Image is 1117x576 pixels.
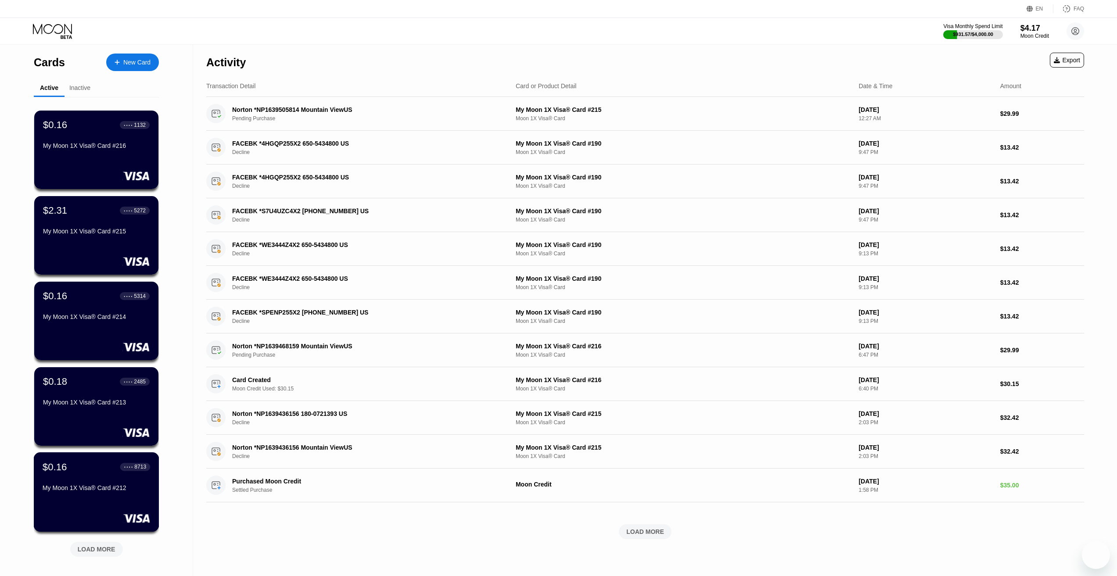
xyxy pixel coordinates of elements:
[858,250,993,257] div: 9:13 PM
[232,419,504,426] div: Decline
[232,318,504,324] div: Decline
[134,122,146,128] div: 1132
[232,241,485,248] div: FACEBK *WE3444Z4X2 650-5434800 US
[43,376,67,387] div: $0.18
[1054,57,1080,64] div: Export
[858,352,993,358] div: 6:47 PM
[34,367,158,446] div: $0.18● ● ● ●2485My Moon 1X Visa® Card #213
[1000,82,1021,89] div: Amount
[232,106,485,113] div: Norton *NP1639505814 Mountain ViewUS
[1000,245,1084,252] div: $13.42
[516,250,851,257] div: Moon 1X Visa® Card
[1000,110,1084,117] div: $29.99
[34,56,65,69] div: Cards
[134,379,146,385] div: 2485
[858,284,993,290] div: 9:13 PM
[1000,178,1084,185] div: $13.42
[858,376,993,383] div: [DATE]
[943,23,1002,39] div: Visa Monthly Spend Limit$931.57/$4,000.00
[134,464,146,470] div: 8713
[106,54,159,71] div: New Card
[1020,33,1049,39] div: Moon Credit
[1020,24,1049,33] div: $4.17
[232,217,504,223] div: Decline
[516,140,851,147] div: My Moon 1X Visa® Card #190
[1074,6,1084,12] div: FAQ
[43,484,150,491] div: My Moon 1X Visa® Card #212
[516,208,851,215] div: My Moon 1X Visa® Card #190
[206,131,1084,165] div: FACEBK *4HGQP255X2 650-5434800 USDeclineMy Moon 1X Visa® Card #190Moon 1X Visa® Card[DATE]9:47 PM...
[858,115,993,122] div: 12:27 AM
[516,343,851,350] div: My Moon 1X Visa® Card #216
[34,453,158,531] div: $0.16● ● ● ●8713My Moon 1X Visa® Card #212
[516,284,851,290] div: Moon 1X Visa® Card
[124,209,133,212] div: ● ● ● ●
[1000,414,1084,421] div: $32.42
[69,84,90,91] div: Inactive
[516,376,851,383] div: My Moon 1X Visa® Card #216
[858,343,993,350] div: [DATE]
[516,82,577,89] div: Card or Product Detail
[43,228,150,235] div: My Moon 1X Visa® Card #215
[206,401,1084,435] div: Norton *NP1639436156 180-0721393 USDeclineMy Moon 1X Visa® Card #215Moon 1X Visa® Card[DATE]2:03 ...
[516,419,851,426] div: Moon 1X Visa® Card
[206,333,1084,367] div: Norton *NP1639468159 Mountain ViewUSPending PurchaseMy Moon 1X Visa® Card #216Moon 1X Visa® Card[...
[1000,279,1084,286] div: $13.42
[232,284,504,290] div: Decline
[858,149,993,155] div: 9:47 PM
[943,23,1002,29] div: Visa Monthly Spend Limit
[858,106,993,113] div: [DATE]
[64,538,129,557] div: LOAD MORE
[124,124,133,126] div: ● ● ● ●
[858,386,993,392] div: 6:40 PM
[206,56,246,69] div: Activity
[858,419,993,426] div: 2:03 PM
[1053,4,1084,13] div: FAQ
[232,115,504,122] div: Pending Purchase
[858,82,892,89] div: Date & Time
[43,461,67,472] div: $0.16
[232,343,485,350] div: Norton *NP1639468159 Mountain ViewUS
[206,97,1084,131] div: Norton *NP1639505814 Mountain ViewUSPending PurchaseMy Moon 1X Visa® Card #215Moon 1X Visa® Card[...
[232,208,485,215] div: FACEBK *S7U4UZC4X2 [PHONE_NUMBER] US
[43,119,67,131] div: $0.16
[124,380,133,383] div: ● ● ● ●
[43,290,67,302] div: $0.16
[516,149,851,155] div: Moon 1X Visa® Card
[232,352,504,358] div: Pending Purchase
[232,275,485,282] div: FACEBK *WE3444Z4X2 650-5434800 US
[1000,482,1084,489] div: $35.00
[206,300,1084,333] div: FACEBK *SPENP255X2 [PHONE_NUMBER] USDeclineMy Moon 1X Visa® Card #190Moon 1X Visa® Card[DATE]9:13...
[1082,541,1110,569] iframe: Mesajlaşma penceresini başlatma düğmesi, görüşme devam ediyor
[1000,347,1084,354] div: $29.99
[232,309,485,316] div: FACEBK *SPENP255X2 [PHONE_NUMBER] US
[206,82,255,89] div: Transaction Detail
[124,295,133,297] div: ● ● ● ●
[858,183,993,189] div: 9:47 PM
[516,217,851,223] div: Moon 1X Visa® Card
[232,174,485,181] div: FACEBK *4HGQP255X2 650-5434800 US
[232,386,504,392] div: Moon Credit Used: $30.15
[1027,4,1053,13] div: EN
[858,318,993,324] div: 9:13 PM
[953,32,993,37] div: $931.57 / $4,000.00
[34,282,158,360] div: $0.16● ● ● ●5314My Moon 1X Visa® Card #214
[232,250,504,257] div: Decline
[1000,313,1084,320] div: $13.42
[232,478,485,485] div: Purchased Moon Credit
[858,174,993,181] div: [DATE]
[516,309,851,316] div: My Moon 1X Visa® Card #190
[1000,211,1084,218] div: $13.42
[232,453,504,459] div: Decline
[40,84,58,91] div: Active
[134,208,146,214] div: 5272
[206,232,1084,266] div: FACEBK *WE3444Z4X2 650-5434800 USDeclineMy Moon 1X Visa® Card #190Moon 1X Visa® Card[DATE]9:13 PM...
[516,275,851,282] div: My Moon 1X Visa® Card #190
[858,453,993,459] div: 2:03 PM
[206,469,1084,502] div: Purchased Moon CreditSettled PurchaseMoon Credit[DATE]1:58 PM$35.00
[858,275,993,282] div: [DATE]
[858,309,993,316] div: [DATE]
[858,217,993,223] div: 9:47 PM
